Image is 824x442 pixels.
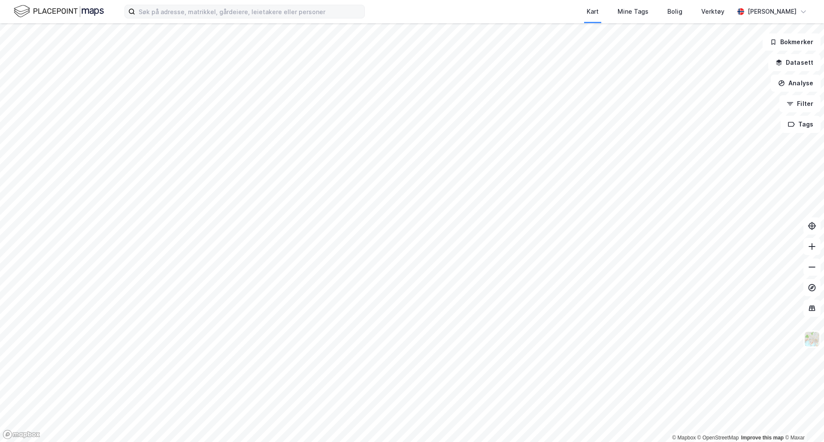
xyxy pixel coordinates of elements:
[701,6,724,17] div: Verktøy
[135,5,364,18] input: Søk på adresse, matrikkel, gårdeiere, leietakere eller personer
[587,6,599,17] div: Kart
[667,6,682,17] div: Bolig
[781,401,824,442] iframe: Chat Widget
[14,4,104,19] img: logo.f888ab2527a4732fd821a326f86c7f29.svg
[748,6,797,17] div: [PERSON_NAME]
[781,401,824,442] div: Kontrollprogram for chat
[618,6,648,17] div: Mine Tags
